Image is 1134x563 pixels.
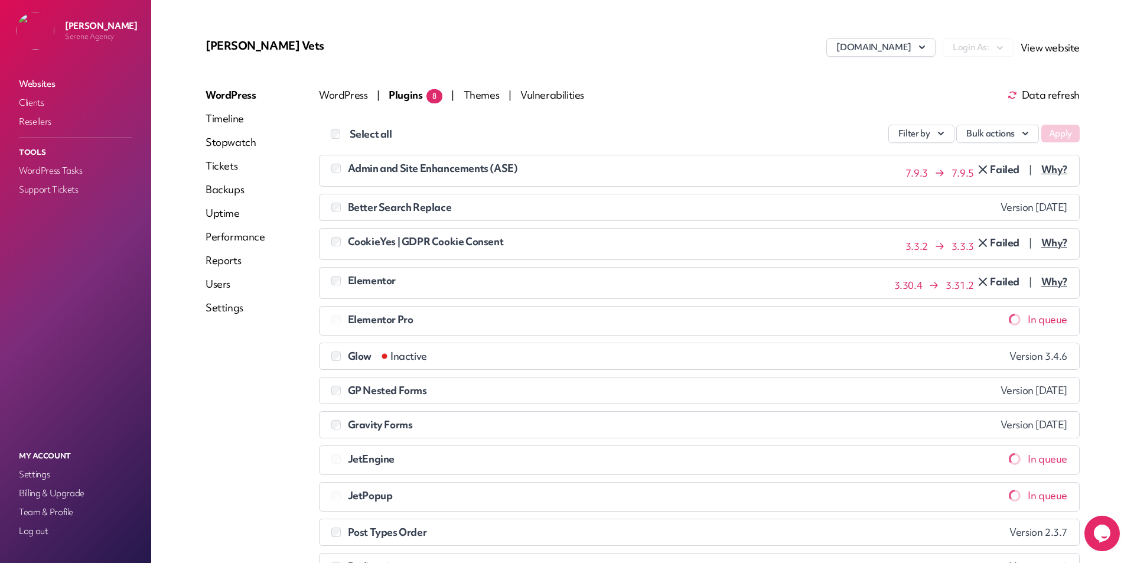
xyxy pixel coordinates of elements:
span: Themes [464,88,501,102]
a: Settings [206,301,265,315]
span: 7.9.3 7.9.5 [905,167,974,179]
iframe: chat widget [1084,516,1122,551]
span: In queue [1028,314,1067,326]
a: WordPress [206,88,265,102]
span: Click here to remove it [976,275,1019,289]
span: CookieYes | GDPR Cookie Consent [348,235,504,248]
a: Clients [17,95,135,111]
a: Settings [17,466,135,483]
span: Version [DATE] [1001,419,1067,431]
a: Reports [206,253,265,268]
span: | [509,88,511,102]
span: | [451,88,454,102]
span: WordPress [319,88,370,102]
span: Click here to see details [1041,237,1067,249]
label: Select all [350,127,392,141]
button: Filter by [888,125,954,143]
p: [PERSON_NAME] [65,20,137,32]
a: WordPress Tasks [17,162,135,179]
span: 3.30.4 3.31.2 [894,279,974,291]
span: Post Types Order [348,525,427,539]
span: | [1019,276,1041,288]
a: Support Tickets [17,181,135,198]
p: Tools [17,145,135,160]
span: Version [DATE] [1001,385,1067,396]
span: Click here to see details [1041,276,1067,288]
a: Uptime [206,206,265,220]
a: Websites [17,76,135,92]
span: JetPopup [348,489,393,502]
span: Vulnerabilities [520,88,584,102]
button: Bulk actions [956,125,1039,143]
span: Gravity Forms [348,418,413,431]
span: Click here to remove it [976,236,1019,250]
span: | [377,88,380,102]
span: Elementor [348,274,396,287]
span: Glow [348,349,427,363]
span: Click here to remove it [976,162,1019,177]
a: Team & Profile [17,504,135,520]
button: [DOMAIN_NAME] [826,38,935,57]
span: Admin and Site Enhancements (ASE) [348,161,518,175]
a: Log out [17,523,135,539]
span: Data refresh [1008,90,1080,100]
a: Stopwatch [206,135,265,149]
span: Version 2.3.7 [1009,526,1067,538]
a: Billing & Upgrade [17,485,135,502]
span: Plugins [389,88,442,102]
button: Login As: [943,38,1014,57]
button: Apply [1041,125,1080,142]
span: In queue [1028,490,1067,502]
span: JetEngine [348,452,395,466]
a: Users [206,277,265,291]
span: 3.3.2 3.3.3 [905,240,974,252]
a: Timeline [206,112,265,126]
span: In queue [1028,453,1067,465]
a: Performance [206,230,265,244]
span: 8 [426,89,442,103]
span: Version 3.4.6 [1009,350,1067,362]
span: | [1019,164,1041,175]
span: Elementor Pro [348,313,413,326]
span: Better Search Replace [348,200,452,214]
p: My Account [17,448,135,464]
p: [PERSON_NAME] Vets [206,38,497,53]
a: Tickets [206,159,265,173]
span: Click here to see details [1041,164,1067,175]
span: Inactive [381,349,427,363]
a: View website [1021,41,1080,54]
span: GP Nested Forms [348,383,427,397]
a: Resellers [17,113,135,130]
p: Serene Agency [65,32,137,41]
span: Version [DATE] [1001,201,1067,213]
span: | [1019,237,1041,249]
a: Backups [206,183,265,197]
